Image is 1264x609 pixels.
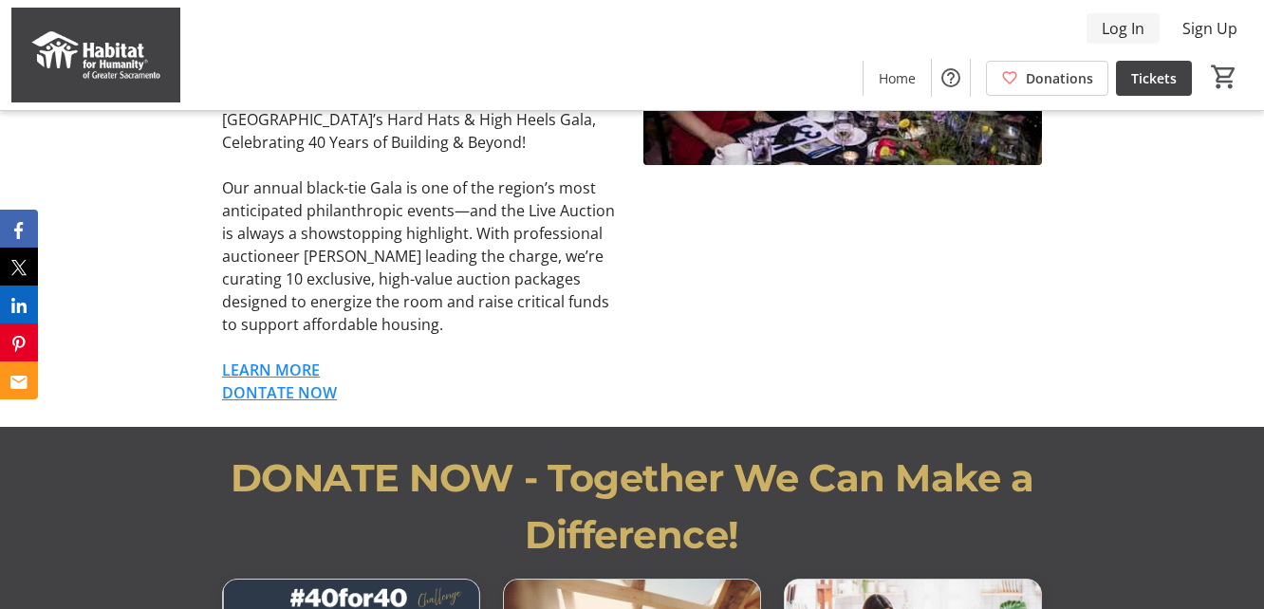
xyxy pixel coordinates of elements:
a: DONTATE NOW [222,382,337,403]
span: Log In [1102,17,1144,40]
a: Home [864,61,931,96]
span: Tickets [1131,68,1177,88]
a: Donations [986,61,1108,96]
button: Sign Up [1167,13,1253,44]
img: Habitat for Humanity of Greater Sacramento's Logo [11,8,180,102]
p: Be part of the excitement at Habitat for Humanity of [GEOGRAPHIC_DATA]’s Hard Hats & High Heels G... [222,85,621,154]
span: DONATE NOW - Together We Can Make a Difference! [231,454,1034,558]
a: Tickets [1116,61,1192,96]
button: Cart [1207,60,1241,94]
p: Our annual black-tie Gala is one of the region’s most anticipated philanthropic events—and the Li... [222,176,621,336]
span: Home [879,68,916,88]
button: Log In [1087,13,1160,44]
span: Donations [1026,68,1093,88]
button: Help [932,59,970,97]
a: LEARN MORE [222,360,320,380]
span: Sign Up [1182,17,1237,40]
